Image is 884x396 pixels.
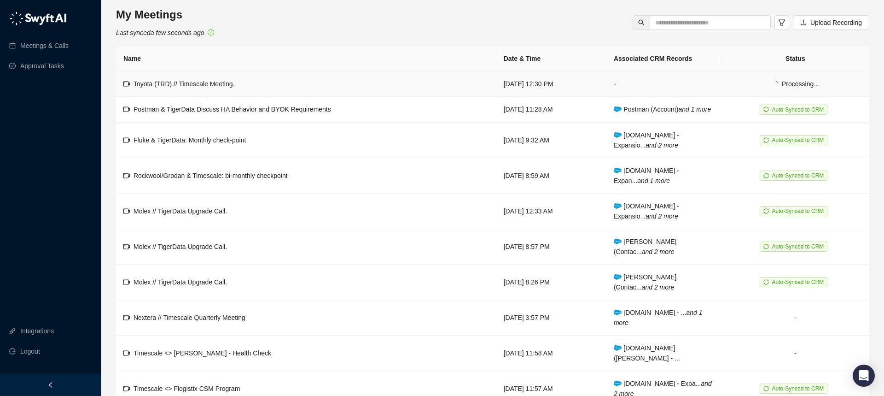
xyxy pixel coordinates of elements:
td: [DATE] 9:32 AM [496,123,606,158]
span: video-camera [123,314,130,321]
span: Postman & TigerData Discuss HA Behavior and BYOK Requirements [134,106,331,113]
td: [DATE] 3:57 PM [496,300,606,336]
i: and 2 more [642,284,675,291]
i: and 2 more [642,248,675,255]
td: - [721,300,869,336]
a: Meetings & Calls [20,36,69,55]
td: [DATE] 8:59 AM [496,158,606,194]
span: video-camera [123,350,130,356]
span: [PERSON_NAME] (Contac... [614,273,677,291]
span: [DOMAIN_NAME] - Expansio... [614,131,679,149]
span: Molex // TigerData Upgrade Call. [134,207,227,215]
span: sync [763,386,769,391]
span: sync [763,137,769,143]
td: [DATE] 11:28 AM [496,97,606,123]
td: - [606,71,721,97]
td: [DATE] 8:57 PM [496,229,606,265]
span: video-camera [123,137,130,143]
span: video-camera [123,106,130,112]
i: and 2 more [646,142,678,149]
span: sync [763,106,769,112]
th: Associated CRM Records [606,46,721,71]
span: Auto-Synced to CRM [772,106,824,113]
span: video-camera [123,208,130,214]
span: video-camera [123,385,130,392]
div: Open Intercom Messenger [853,365,875,387]
span: Timescale <> [PERSON_NAME] - Health Check [134,349,271,357]
span: sync [763,173,769,178]
i: and 1 more [614,309,703,326]
span: Timescale <> Flogistix CSM Program [134,385,240,392]
td: [DATE] 12:30 PM [496,71,606,97]
td: [DATE] 8:26 PM [496,265,606,300]
span: upload [800,19,807,26]
span: [DOMAIN_NAME] - ... [614,309,703,326]
span: video-camera [123,279,130,285]
span: Auto-Synced to CRM [772,137,824,143]
span: Logout [20,342,40,361]
span: [PERSON_NAME] (Contac... [614,238,677,255]
span: sync [763,208,769,214]
button: Upload Recording [793,15,869,30]
span: Auto-Synced to CRM [772,208,824,214]
span: Postman (Account) [614,106,711,113]
th: Name [116,46,496,71]
span: Upload Recording [810,18,862,28]
span: Molex // TigerData Upgrade Call. [134,278,227,286]
a: Approval Tasks [20,57,64,75]
span: left [47,382,54,388]
i: and 1 more [678,106,711,113]
span: logout [9,348,16,355]
span: Molex // TigerData Upgrade Call. [134,243,227,250]
span: video-camera [123,172,130,179]
a: Integrations [20,322,54,340]
span: filter [778,19,785,26]
span: Toyota (TRD) // Timescale Meeting. [134,80,234,88]
span: Auto-Synced to CRM [772,279,824,285]
span: Auto-Synced to CRM [772,172,824,179]
span: video-camera [123,81,130,87]
th: Status [721,46,869,71]
th: Date & Time [496,46,606,71]
td: [DATE] 12:33 AM [496,194,606,229]
img: logo-05li4sbe.png [9,12,67,25]
span: [DOMAIN_NAME] ([PERSON_NAME] - ... [614,344,680,362]
span: loading [771,80,778,87]
span: Rockwool/Grodan & Timescale: bi-monthly checkpoint [134,172,288,179]
i: and 1 more [637,177,670,184]
td: [DATE] 11:58 AM [496,336,606,371]
span: Processing... [782,80,819,88]
span: video-camera [123,243,130,250]
span: search [638,19,645,26]
span: [DOMAIN_NAME] - Expansio... [614,202,679,220]
span: sync [763,244,769,249]
span: check-circle [208,29,214,35]
h3: My Meetings [116,7,214,22]
span: [DOMAIN_NAME] - Expan... [614,167,679,184]
span: Fluke & TigerData: Monthly check-point [134,136,246,144]
span: Auto-Synced to CRM [772,385,824,392]
i: and 2 more [646,213,678,220]
span: Nextera // Timescale Quarterly Meeting [134,314,245,321]
i: Last synced a few seconds ago [116,29,204,36]
span: Auto-Synced to CRM [772,243,824,250]
span: sync [763,279,769,285]
td: - [721,336,869,371]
